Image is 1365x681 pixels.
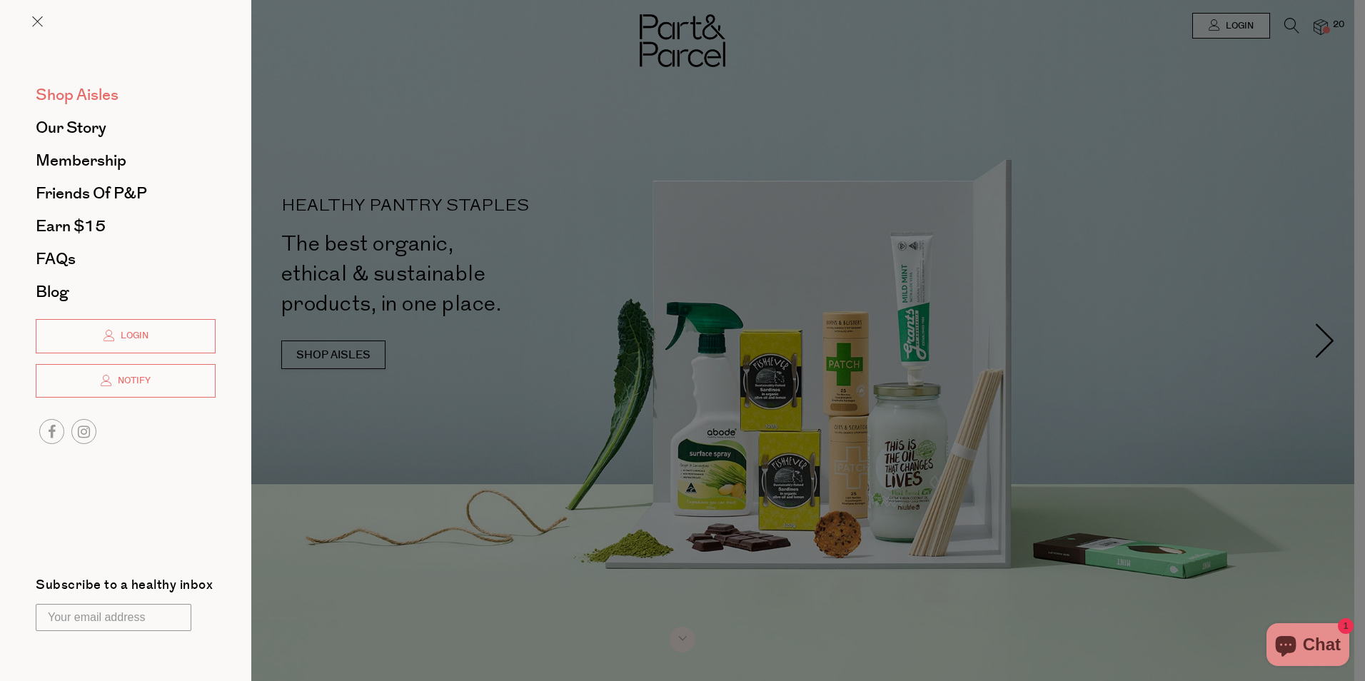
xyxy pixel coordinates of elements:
[36,284,216,300] a: Blog
[36,215,106,238] span: Earn $15
[36,186,216,201] a: Friends of P&P
[36,120,216,136] a: Our Story
[114,375,151,387] span: Notify
[117,330,148,342] span: Login
[1262,623,1354,670] inbox-online-store-chat: Shopify online store chat
[36,149,126,172] span: Membership
[36,84,119,106] span: Shop Aisles
[36,153,216,168] a: Membership
[36,218,216,234] a: Earn $15
[36,248,76,271] span: FAQs
[36,116,106,139] span: Our Story
[36,251,216,267] a: FAQs
[36,87,216,103] a: Shop Aisles
[36,182,147,205] span: Friends of P&P
[36,319,216,353] a: Login
[36,281,69,303] span: Blog
[36,364,216,398] a: Notify
[36,604,191,631] input: Your email address
[36,579,213,597] label: Subscribe to a healthy inbox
